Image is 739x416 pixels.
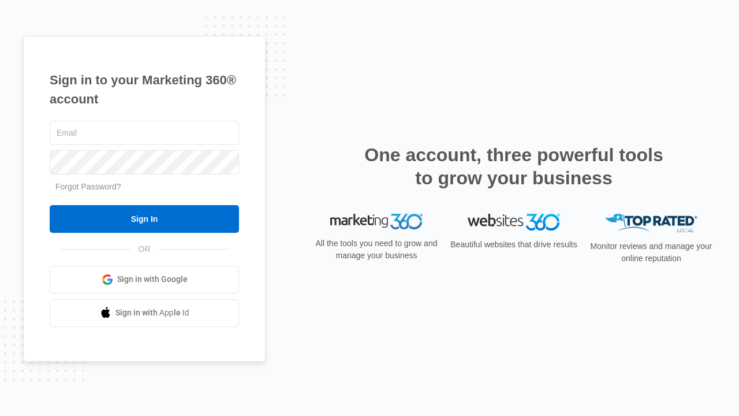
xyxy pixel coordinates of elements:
[130,243,159,255] span: OR
[50,266,239,294] a: Sign in with Google
[55,182,121,191] a: Forgot Password?
[50,70,239,109] h1: Sign in to your Marketing 360® account
[449,239,578,251] p: Beautiful websites that drive results
[587,240,716,265] p: Monitor reviews and manage your online reputation
[468,214,560,231] img: Websites 360
[605,214,697,233] img: Top Rated Local
[330,214,423,230] img: Marketing 360
[50,299,239,327] a: Sign in with Apple Id
[50,121,239,145] input: Email
[50,205,239,233] input: Sign In
[117,273,188,285] span: Sign in with Google
[312,237,441,262] p: All the tools you need to grow and manage your business
[361,143,667,190] h2: One account, three powerful tools to grow your business
[115,307,189,319] span: Sign in with Apple Id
